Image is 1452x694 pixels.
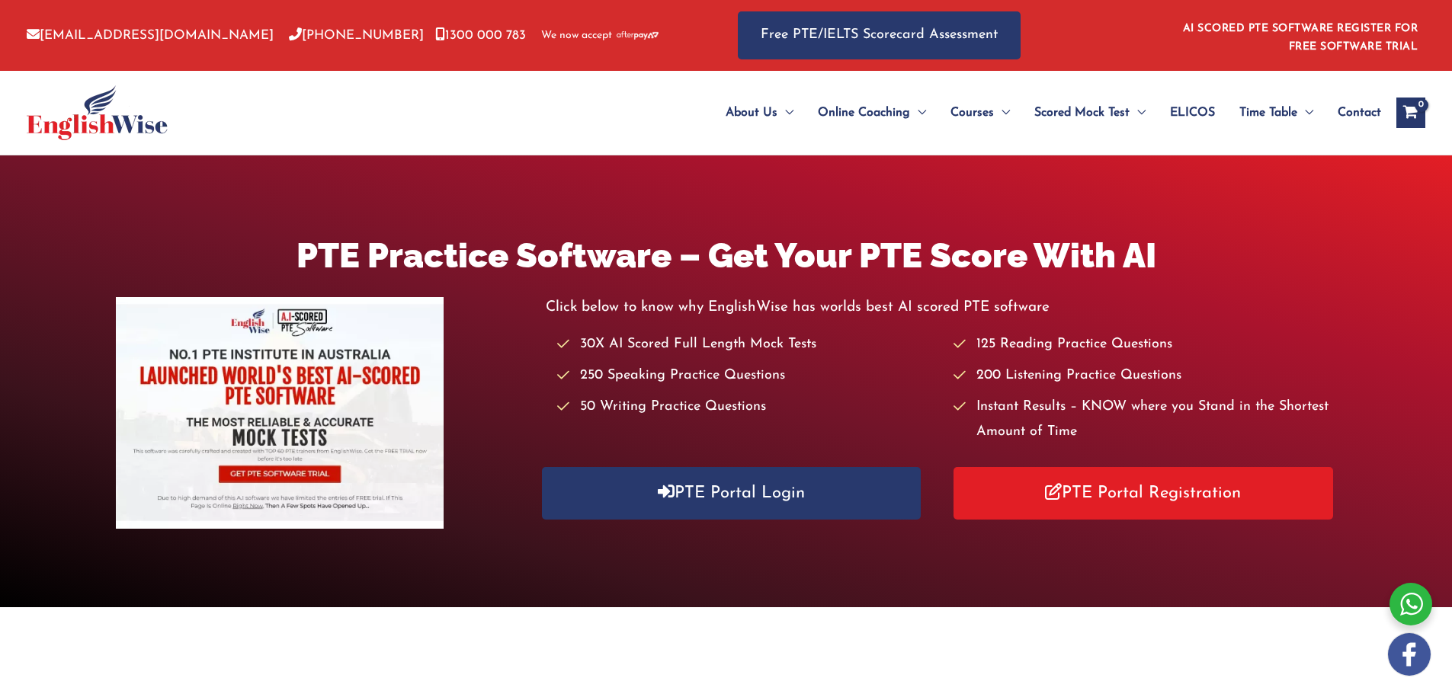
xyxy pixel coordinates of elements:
span: ELICOS [1170,86,1215,139]
h1: PTE Practice Software – Get Your PTE Score With AI [116,232,1335,280]
img: Afterpay-Logo [617,31,659,40]
li: 200 Listening Practice Questions [954,363,1335,389]
span: Online Coaching [818,86,910,139]
a: Free PTE/IELTS Scorecard Assessment [738,11,1021,59]
a: ELICOS [1158,86,1227,139]
nav: Site Navigation: Main Menu [689,86,1381,139]
span: Courses [950,86,994,139]
a: [PHONE_NUMBER] [289,29,424,42]
span: Menu Toggle [1297,86,1313,139]
p: Click below to know why EnglishWise has worlds best AI scored PTE software [546,295,1336,320]
li: 250 Speaking Practice Questions [557,363,939,389]
li: Instant Results – KNOW where you Stand in the Shortest Amount of Time [954,395,1335,446]
aside: Header Widget 1 [1174,11,1425,60]
a: Scored Mock TestMenu Toggle [1022,86,1158,139]
a: About UsMenu Toggle [713,86,806,139]
span: Time Table [1239,86,1297,139]
span: Menu Toggle [1130,86,1146,139]
img: cropped-ew-logo [27,85,168,140]
span: About Us [726,86,777,139]
li: 30X AI Scored Full Length Mock Tests [557,332,939,357]
a: AI SCORED PTE SOFTWARE REGISTER FOR FREE SOFTWARE TRIAL [1183,23,1418,53]
a: View Shopping Cart, empty [1396,98,1425,128]
span: Menu Toggle [910,86,926,139]
a: Time TableMenu Toggle [1227,86,1325,139]
a: CoursesMenu Toggle [938,86,1022,139]
img: white-facebook.png [1388,633,1431,676]
li: 50 Writing Practice Questions [557,395,939,420]
a: 1300 000 783 [435,29,526,42]
a: Contact [1325,86,1381,139]
span: Contact [1338,86,1381,139]
span: Menu Toggle [777,86,793,139]
a: Online CoachingMenu Toggle [806,86,938,139]
span: We now accept [541,28,612,43]
a: PTE Portal Registration [954,467,1333,520]
a: PTE Portal Login [542,467,922,520]
a: [EMAIL_ADDRESS][DOMAIN_NAME] [27,29,274,42]
li: 125 Reading Practice Questions [954,332,1335,357]
span: Scored Mock Test [1034,86,1130,139]
span: Menu Toggle [994,86,1010,139]
img: pte-institute-main [116,297,444,529]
